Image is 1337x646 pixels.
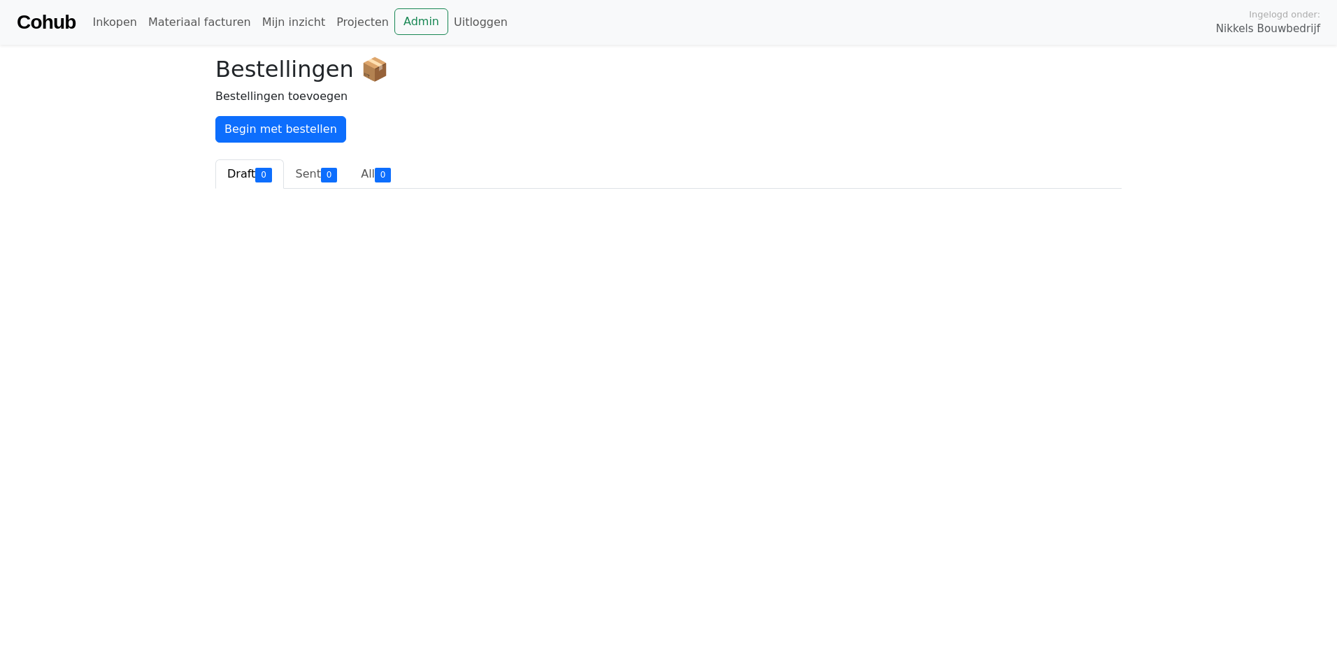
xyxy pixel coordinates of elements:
a: Inkopen [87,8,142,36]
a: Draft0 [215,159,284,189]
a: Projecten [331,8,394,36]
a: Materiaal facturen [143,8,257,36]
p: Bestellingen toevoegen [215,88,1122,105]
div: 0 [375,168,391,182]
a: Admin [394,8,448,35]
span: Ingelogd onder: [1249,8,1320,21]
h2: Bestellingen 📦 [215,56,1122,82]
span: Nikkels Bouwbedrijf [1216,21,1320,37]
div: 0 [321,168,337,182]
a: Begin met bestellen [215,116,346,143]
a: Sent0 [284,159,350,189]
a: Uitloggen [448,8,513,36]
div: 0 [255,168,271,182]
a: Mijn inzicht [257,8,331,36]
a: All0 [349,159,403,189]
a: Cohub [17,6,76,39]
